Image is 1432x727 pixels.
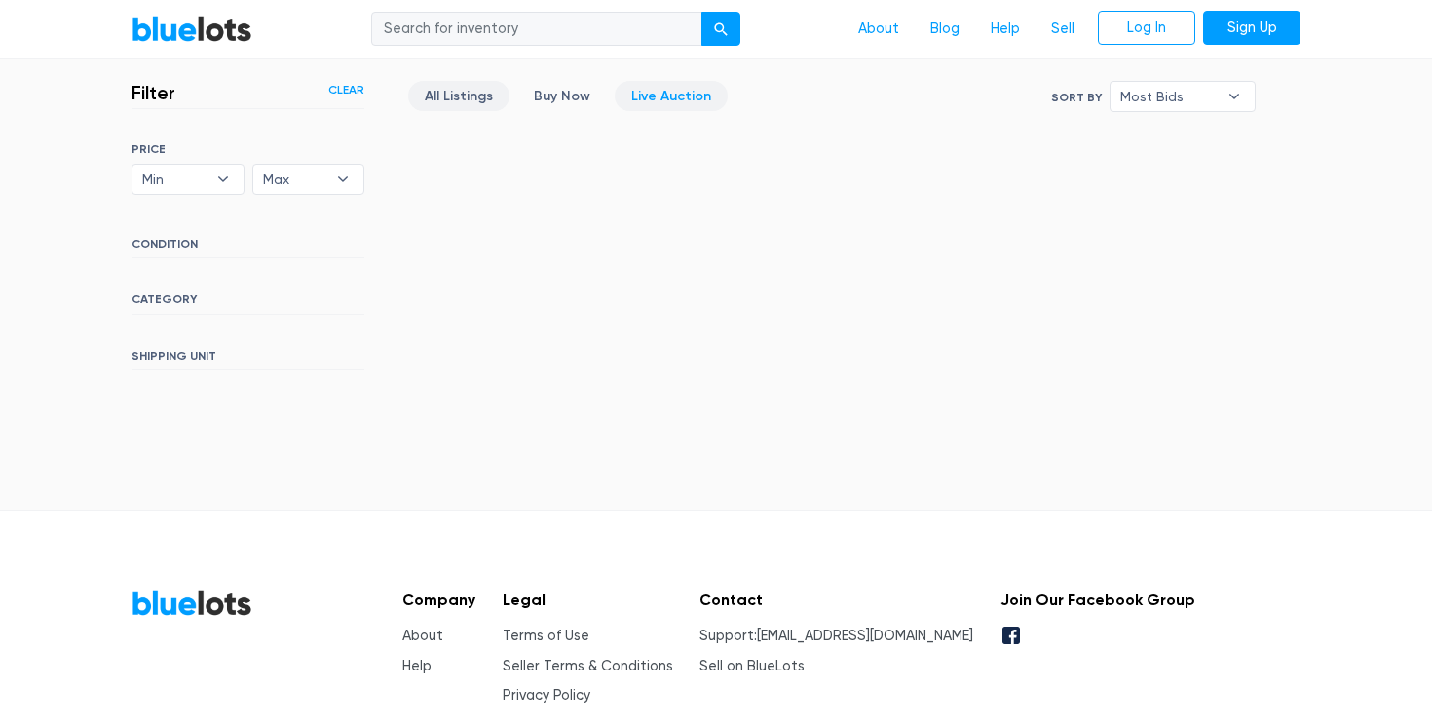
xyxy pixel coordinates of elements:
a: Log In [1098,11,1195,46]
a: About [402,628,443,644]
h6: CATEGORY [132,292,364,314]
h6: CONDITION [132,237,364,258]
a: All Listings [408,81,509,111]
b: ▾ [203,165,244,194]
h5: Legal [503,591,673,609]
h3: Filter [132,81,175,104]
b: ▾ [1214,82,1255,111]
h6: SHIPPING UNIT [132,349,364,370]
a: Seller Terms & Conditions [503,658,673,674]
b: ▾ [322,165,363,194]
h6: PRICE [132,142,364,156]
span: Min [142,165,207,194]
a: Clear [328,81,364,98]
span: Max [263,165,327,194]
a: Help [975,11,1036,48]
span: Most Bids [1120,82,1218,111]
a: Help [402,658,432,674]
a: Sell [1036,11,1090,48]
a: Privacy Policy [503,687,590,704]
a: Live Auction [615,81,728,111]
h5: Join Our Facebook Group [1000,591,1195,609]
a: [EMAIL_ADDRESS][DOMAIN_NAME] [757,628,973,644]
h5: Contact [699,591,973,609]
a: Blog [915,11,975,48]
a: Terms of Use [503,628,589,644]
label: Sort By [1051,89,1102,106]
h5: Company [402,591,475,609]
a: Buy Now [517,81,607,111]
a: BlueLots [132,589,252,617]
li: Support: [699,626,973,647]
input: Search for inventory [371,12,702,47]
a: Sell on BlueLots [699,658,805,674]
a: Sign Up [1203,11,1300,46]
a: BlueLots [132,15,252,43]
a: About [843,11,915,48]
